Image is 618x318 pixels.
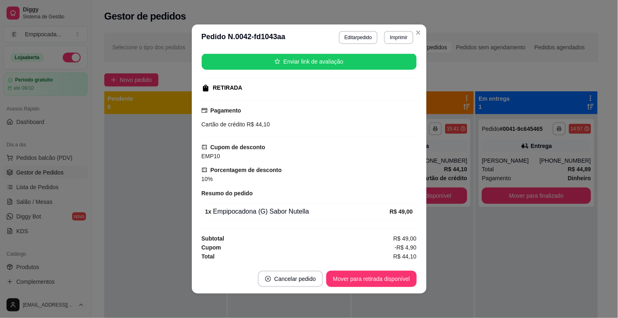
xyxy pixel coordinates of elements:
span: EMP10 [202,153,220,159]
strong: Total [202,253,215,260]
strong: Cupom de desconto [211,144,266,150]
button: Editarpedido [339,31,378,44]
button: Mover para retirada disponível [326,271,416,287]
strong: Porcentagem de desconto [211,167,282,173]
button: close-circleCancelar pedido [258,271,323,287]
strong: Subtotal [202,235,224,242]
span: Cartão de crédito [202,121,245,128]
button: Close [412,26,425,39]
strong: R$ 49,00 [390,208,413,215]
span: close-circle [265,276,271,282]
h3: Pedido N. 0042-fd1043aa [202,31,286,44]
span: -R$ 4,90 [395,243,417,252]
span: R$ 44,10 [245,121,270,128]
button: Imprimir [384,31,413,44]
strong: 1 x [205,208,212,215]
div: Empipocadona (G) Sabor Nutella [205,207,390,216]
span: 10% [202,176,213,182]
span: R$ 44,10 [394,252,417,261]
div: RETIRADA [213,84,242,92]
strong: Resumo do pedido [202,190,253,197]
button: starEnviar link de avaliação [202,53,417,70]
strong: Cupom [202,244,221,251]
span: star [275,59,280,64]
span: R$ 49,00 [394,234,417,243]
span: credit-card [202,108,207,113]
strong: Pagamento [211,107,241,114]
